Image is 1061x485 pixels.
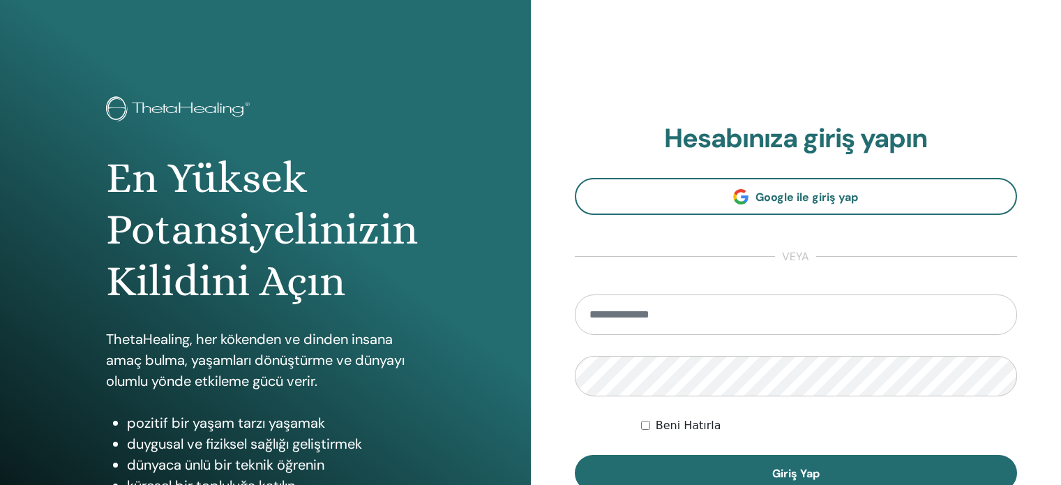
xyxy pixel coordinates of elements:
[127,433,425,454] li: duygusal ve fiziksel sağlığı geliştirmek
[775,248,816,265] span: veya
[575,123,1018,155] h2: Hesabınıza giriş yapın
[127,454,425,475] li: dünyaca ünlü bir teknik öğrenin
[772,466,820,481] span: Giriş Yap
[575,178,1018,215] a: Google ile giriş yap
[106,329,425,391] p: ThetaHealing, her kökenden ve dinden insana amaç bulma, yaşamları dönüştürme ve dünyayı olumlu yö...
[127,412,425,433] li: pozitif bir yaşam tarzı yaşamak
[755,190,858,204] span: Google ile giriş yap
[641,417,1017,434] div: Keep me authenticated indefinitely or until I manually logout
[656,417,721,434] label: Beni Hatırla
[106,152,425,308] h1: En Yüksek Potansiyelinizin Kilidini Açın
